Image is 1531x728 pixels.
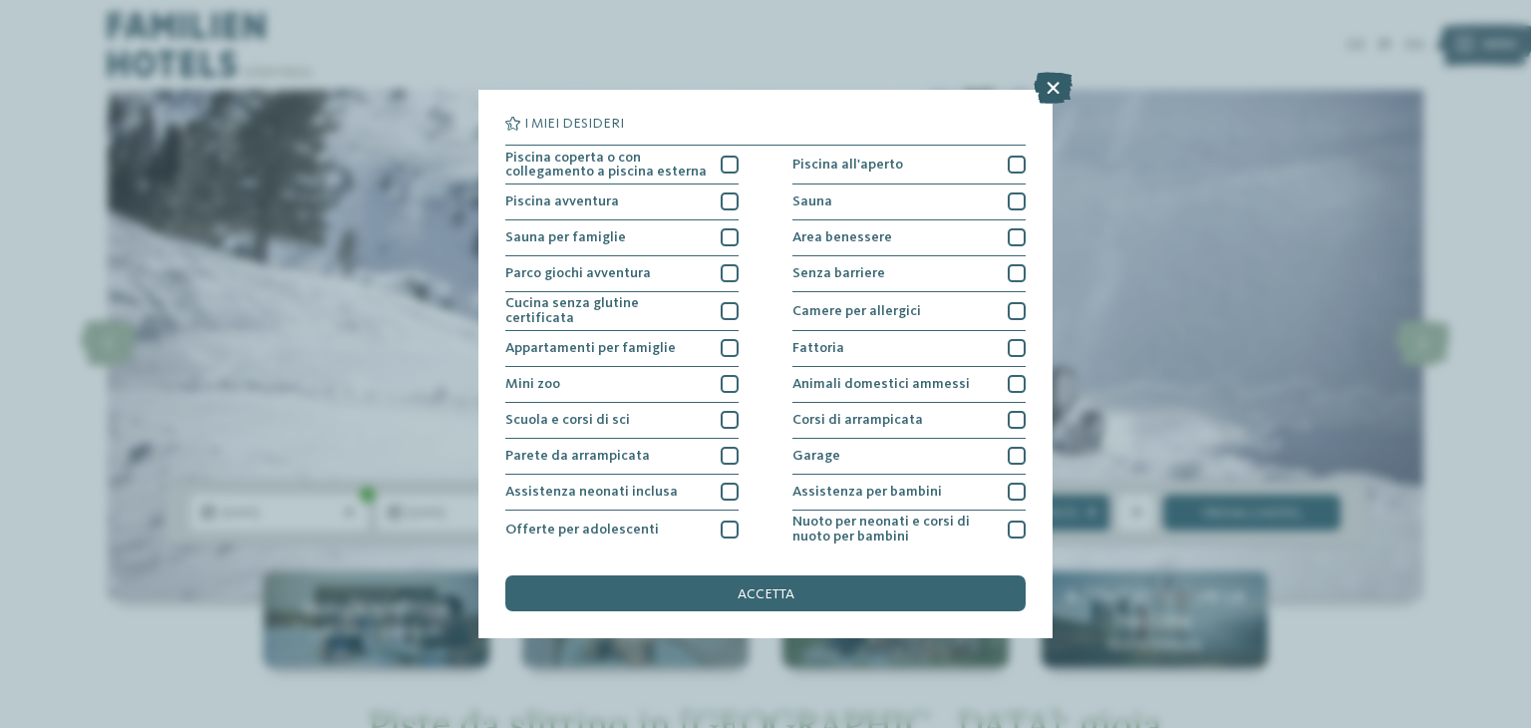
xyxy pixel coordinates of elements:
span: Piscina avventura [505,194,619,208]
span: Piscina all'aperto [792,158,903,172]
span: Sauna [792,194,832,208]
span: Fattoria [792,341,844,355]
span: Scuola e corsi di sci [505,413,630,427]
span: Parete da arrampicata [505,449,650,463]
span: Appartamenti per famiglie [505,341,676,355]
span: Corsi di arrampicata [792,413,923,427]
span: Mini zoo [505,377,560,391]
span: Garage [792,449,840,463]
span: Animali domestici ammessi [792,377,970,391]
span: Sauna per famiglie [505,230,626,244]
span: Nuoto per neonati e corsi di nuoto per bambini [792,515,995,544]
span: Senza barriere [792,266,885,280]
span: Cucina senza glutine certificata [505,296,708,325]
span: Area benessere [792,230,892,244]
span: Parco giochi avventura [505,266,651,280]
span: Piscina coperta o con collegamento a piscina esterna [505,151,708,180]
span: Camere per allergici [792,304,921,318]
span: Assistenza neonati inclusa [505,485,678,499]
span: accetta [738,587,794,601]
span: Offerte per adolescenti [505,523,659,537]
span: Assistenza per bambini [792,485,942,499]
span: I miei desideri [524,117,624,131]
